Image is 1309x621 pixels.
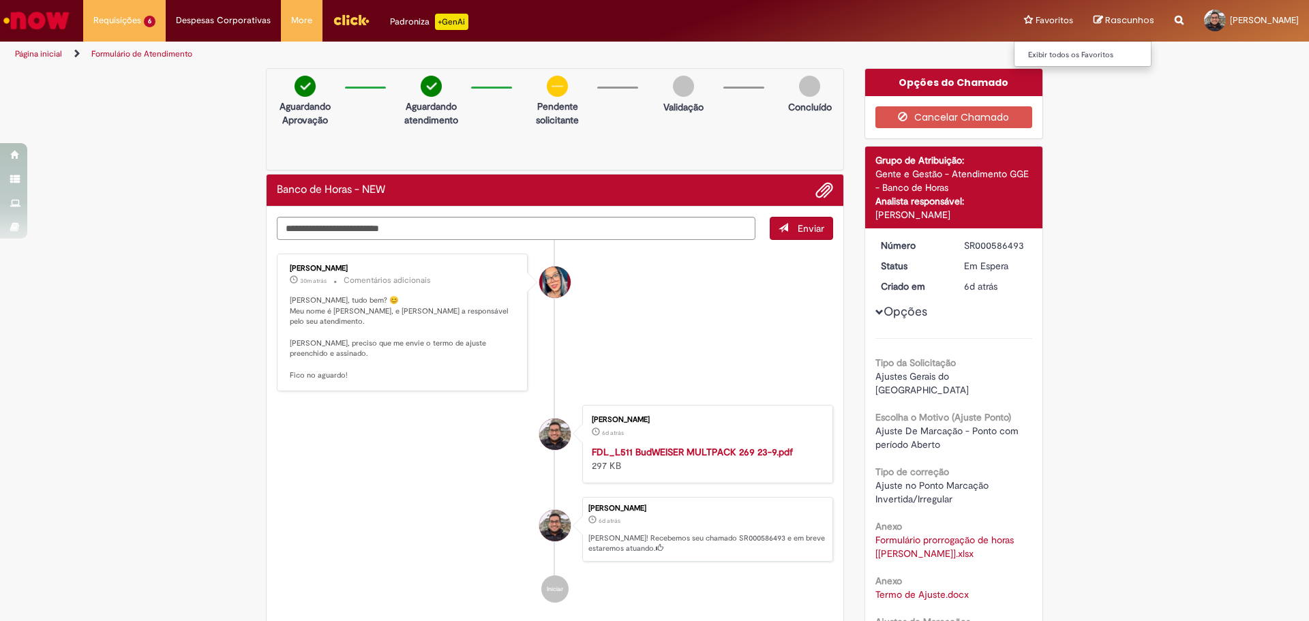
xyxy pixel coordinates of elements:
[815,181,833,199] button: Adicionar anexos
[592,446,793,458] a: FDL_L511 BudWEISER MULTPACK 269 23-9.pdf
[295,76,316,97] img: check-circle-green.png
[588,504,826,513] div: [PERSON_NAME]
[93,14,141,27] span: Requisições
[875,357,956,369] b: Tipo da Solicitação
[277,240,833,616] ul: Histórico de tíquete
[788,100,832,114] p: Concluído
[770,217,833,240] button: Enviar
[875,208,1033,222] div: [PERSON_NAME]
[333,10,370,30] img: click_logo_yellow_360x200.png
[290,295,517,381] p: [PERSON_NAME], tudo bem? 😊 Meu nome é [PERSON_NAME], e [PERSON_NAME] a responsável pelo seu atend...
[875,575,902,587] b: Anexo
[435,14,468,30] p: +GenAi
[602,429,624,437] time: 25/09/2025 12:11:51
[272,100,338,127] p: Aguardando Aprovação
[1094,14,1154,27] a: Rascunhos
[875,520,902,532] b: Anexo
[964,280,997,292] time: 25/09/2025 12:11:53
[421,76,442,97] img: check-circle-green.png
[547,76,568,97] img: circle-minus.png
[875,194,1033,208] div: Analista responsável:
[277,217,755,240] textarea: Digite sua mensagem aqui...
[390,14,468,30] div: Padroniza
[602,429,624,437] span: 6d atrás
[875,370,969,396] span: Ajustes Gerais do [GEOGRAPHIC_DATA]
[875,534,1017,560] a: Download de Formulário prorrogação de horas [Jornada dobrada].xlsx
[599,517,620,525] time: 25/09/2025 12:11:53
[875,425,1021,451] span: Ajuste De Marcação - Ponto com período Aberto
[300,277,327,285] span: 30m atrás
[398,100,464,127] p: Aguardando atendimento
[663,100,704,114] p: Validação
[277,184,385,196] h2: Banco de Horas - NEW Histórico de tíquete
[1014,48,1164,63] a: Exibir todos os Favoritos
[799,76,820,97] img: img-circle-grey.png
[875,167,1033,194] div: Gente e Gestão - Atendimento GGE - Banco de Horas
[875,588,969,601] a: Download de Termo de Ajuste.docx
[300,277,327,285] time: 30/09/2025 14:45:30
[875,153,1033,167] div: Grupo de Atribuição:
[539,510,571,541] div: Leandro Da Silva Cadima
[144,16,155,27] span: 6
[865,69,1043,96] div: Opções do Chamado
[673,76,694,97] img: img-circle-grey.png
[1036,14,1073,27] span: Favoritos
[539,419,571,450] div: Leandro Da Silva Cadima
[1230,14,1299,26] span: [PERSON_NAME]
[871,279,954,293] dt: Criado em
[875,466,949,478] b: Tipo de correção
[592,416,819,424] div: [PERSON_NAME]
[599,517,620,525] span: 6d atrás
[290,264,517,273] div: [PERSON_NAME]
[875,479,991,505] span: Ajuste no Ponto Marcação Invertida/Irregular
[15,48,62,59] a: Página inicial
[176,14,271,27] span: Despesas Corporativas
[291,14,312,27] span: More
[524,100,590,127] p: Pendente solicitante
[1014,41,1152,67] ul: Favoritos
[592,445,819,472] div: 297 KB
[798,222,824,234] span: Enviar
[964,239,1027,252] div: SR000586493
[344,275,431,286] small: Comentários adicionais
[964,259,1027,273] div: Em Espera
[875,411,1011,423] b: Escolha o Motivo (Ajuste Ponto)
[964,280,997,292] span: 6d atrás
[875,106,1033,128] button: Cancelar Chamado
[539,267,571,298] div: Maira Priscila Da Silva Arnaldo
[871,259,954,273] dt: Status
[91,48,192,59] a: Formulário de Atendimento
[1,7,72,34] img: ServiceNow
[588,533,826,554] p: [PERSON_NAME]! Recebemos seu chamado SR000586493 e em breve estaremos atuando.
[871,239,954,252] dt: Número
[964,279,1027,293] div: 25/09/2025 12:11:53
[277,497,833,562] li: Leandro Da Silva Cadima
[1105,14,1154,27] span: Rascunhos
[10,42,862,67] ul: Trilhas de página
